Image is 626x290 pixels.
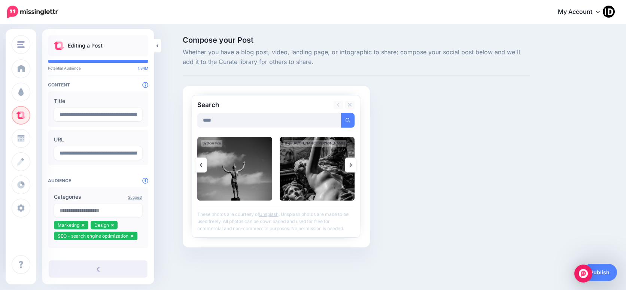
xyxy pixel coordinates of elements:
h4: Audience [48,178,148,183]
span: SEO - search engine optimization [58,233,128,239]
div: By [201,140,222,147]
span: Design [94,222,109,228]
p: These photos are courtesy of . Unsplash photos are made to be used freely. All photos can be down... [197,207,355,232]
a: [PERSON_NAME] [PERSON_NAME] [289,141,345,145]
div: By [283,140,346,147]
a: Suggest [128,195,142,199]
img: Missinglettr [7,6,58,18]
a: My Account [550,3,615,21]
img: Black and white statue of Apollo, the Sun Singer, in Strömparterren Park in Stockholm, Sweden. [197,137,272,201]
label: URL [54,135,142,144]
h2: Search [197,102,219,108]
span: 1.84M [138,66,148,70]
img: menu.png [17,41,25,48]
img: curate.png [54,42,64,50]
p: Potential Audience [48,66,148,70]
a: Unsplash [259,211,279,217]
label: Categories [54,192,142,201]
p: Editing a Post [68,41,103,50]
a: Dom Fou [207,141,221,145]
span: Whether you have a blog post, video, landing page, or infographic to share; compose your social p... [183,48,530,67]
span: Marketing [58,222,79,228]
h4: Content [48,82,148,88]
div: Open Intercom Messenger [574,265,592,283]
span: Compose your Post [183,36,530,44]
img: According to the mith, described in Ovidio´s Metamorphoses, Apollo, fated by Cupid's arrow, sees ... [280,137,355,201]
a: Publish [583,264,617,281]
label: Title [54,97,142,106]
